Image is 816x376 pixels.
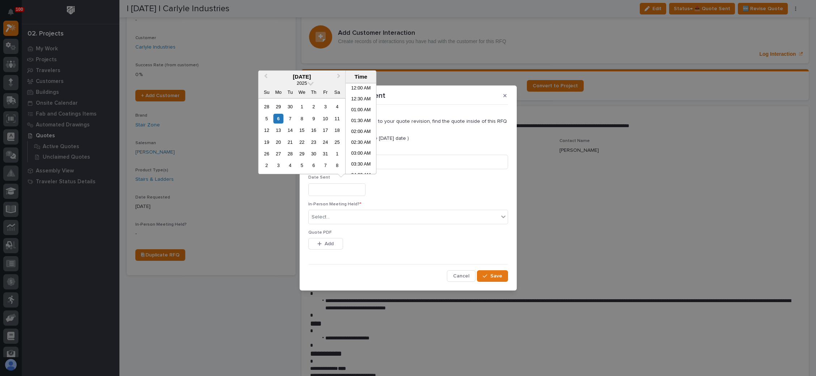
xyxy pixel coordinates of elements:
div: Sa [332,87,342,97]
li: 01:30 AM [346,116,376,127]
div: Choose Friday, October 24th, 2025 [321,137,330,147]
div: Choose Tuesday, October 28th, 2025 [285,149,295,159]
div: Choose Monday, October 20th, 2025 [274,137,283,147]
div: Time [347,74,374,80]
div: Choose Thursday, October 16th, 2025 [309,125,318,135]
div: Choose Thursday, October 2nd, 2025 [309,102,318,112]
button: Save [477,270,508,282]
div: Choose Thursday, October 9th, 2025 [309,114,318,124]
div: Choose Monday, October 6th, 2025 [274,114,283,124]
button: Add [308,238,343,250]
li: 03:00 AM [346,149,376,159]
div: Th [309,87,318,97]
div: Choose Wednesday, October 1st, 2025 [297,102,307,112]
div: Su [262,87,271,97]
div: Fr [321,87,330,97]
div: Choose Tuesday, October 14th, 2025 [285,125,295,135]
div: Choose Friday, October 3rd, 2025 [321,102,330,112]
div: Choose Wednesday, October 15th, 2025 [297,125,307,135]
div: Choose Tuesday, October 7th, 2025 [285,114,295,124]
div: Choose Tuesday, October 21st, 2025 [285,137,295,147]
div: Choose Tuesday, September 30th, 2025 [285,102,295,112]
div: Choose Saturday, October 25th, 2025 [332,137,342,147]
span: Add [325,241,334,247]
div: We [297,87,307,97]
div: Choose Friday, November 7th, 2025 [321,161,330,171]
div: Choose Thursday, November 6th, 2025 [309,161,318,171]
div: Choose Saturday, November 1st, 2025 [332,149,342,159]
li: 03:30 AM [346,159,376,170]
div: Choose Wednesday, November 5th, 2025 [297,161,307,171]
span: Quote PDF [308,230,332,235]
div: Tu [285,87,295,97]
div: Choose Monday, November 3rd, 2025 [274,161,283,171]
li: 12:30 AM [346,94,376,105]
p: If you wish to add more detail to your quote revision, find the quote inside of this RFQ record. [308,118,508,131]
div: Choose Wednesday, October 22nd, 2025 [297,137,307,147]
div: Choose Monday, October 27th, 2025 [274,149,283,159]
span: 2025 [297,80,307,86]
li: 02:00 AM [346,127,376,138]
div: Select... [312,213,330,221]
div: Choose Saturday, October 4th, 2025 [332,102,342,112]
span: In-Person Meeting Held? [308,202,362,206]
div: Choose Friday, October 31st, 2025 [321,149,330,159]
div: Choose Tuesday, November 4th, 2025 [285,161,295,171]
div: Choose Friday, October 10th, 2025 [321,114,330,124]
span: Save [490,273,502,279]
p: ( Tip: Leave date blank to use [DATE] date ) [308,135,508,142]
div: Choose Saturday, October 18th, 2025 [332,125,342,135]
button: Cancel [447,270,475,282]
li: 04:00 AM [346,170,376,181]
div: Choose Wednesday, October 8th, 2025 [297,114,307,124]
li: 02:30 AM [346,138,376,149]
div: Choose Sunday, September 28th, 2025 [262,102,271,112]
li: 12:00 AM [346,83,376,94]
div: Choose Thursday, October 30th, 2025 [309,149,318,159]
li: 01:00 AM [346,105,376,116]
div: Choose Sunday, October 19th, 2025 [262,137,271,147]
div: Choose Saturday, October 11th, 2025 [332,114,342,124]
button: Next Month [334,71,345,83]
span: Cancel [453,273,469,279]
div: Choose Monday, September 29th, 2025 [274,102,283,112]
div: Choose Saturday, November 8th, 2025 [332,161,342,171]
div: Choose Wednesday, October 29th, 2025 [297,149,307,159]
div: Choose Friday, October 17th, 2025 [321,125,330,135]
div: Choose Monday, October 13th, 2025 [274,125,283,135]
div: Choose Sunday, October 26th, 2025 [262,149,271,159]
div: [DATE] [258,74,345,80]
div: Choose Sunday, October 5th, 2025 [262,114,271,124]
div: Mo [274,87,283,97]
div: month 2025-10 [261,101,343,172]
div: Choose Sunday, October 12th, 2025 [262,125,271,135]
div: Choose Thursday, October 23rd, 2025 [309,137,318,147]
div: Choose Sunday, November 2nd, 2025 [262,161,271,171]
button: Previous Month [259,71,271,83]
